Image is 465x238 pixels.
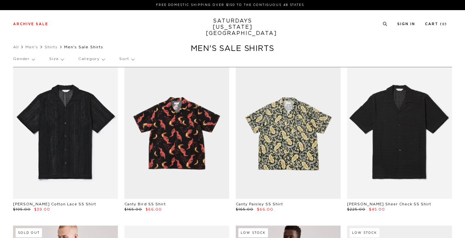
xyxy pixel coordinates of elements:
[369,208,385,211] span: $45.00
[206,18,260,37] a: SATURDAYS[US_STATE][GEOGRAPHIC_DATA]
[146,208,162,211] span: $66.00
[49,52,63,67] p: Size
[119,52,134,67] p: Sort
[13,22,48,26] a: Archive Sale
[236,208,253,211] span: $165.00
[45,45,58,49] a: Shirts
[13,45,19,49] a: All
[425,22,447,26] a: Cart (0)
[236,202,283,206] a: Canty Paisley SS Shirt
[124,202,166,206] a: Canty Bird SS Shirt
[397,22,415,26] a: Sign In
[13,202,96,206] a: [PERSON_NAME] Cotton Lace SS Shirt
[238,228,268,237] div: Low Stock
[16,228,42,237] div: Sold Out
[16,3,444,8] p: FREE DOMESTIC SHIPPING OVER $150 TO THE CONTIGUOUS 48 STATES
[13,52,35,67] p: Gender
[347,208,365,211] span: $225.00
[34,208,50,211] span: $39.00
[25,45,38,49] a: Men's
[350,228,379,237] div: Low Stock
[64,45,103,49] span: Men's Sale Shirts
[347,202,431,206] a: [PERSON_NAME] Sheer Check SS Shirt
[13,208,31,211] span: $195.00
[442,23,445,26] small: 0
[78,52,105,67] p: Category
[124,208,142,211] span: $165.00
[257,208,273,211] span: $66.00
